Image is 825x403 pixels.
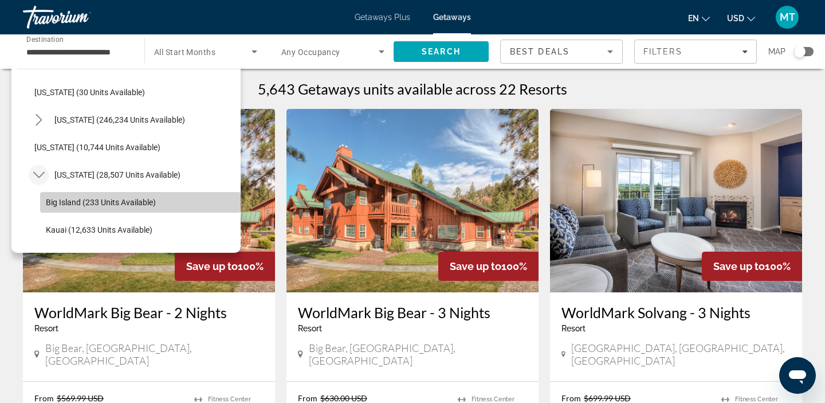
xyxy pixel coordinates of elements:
[34,143,160,152] span: [US_STATE] (10,744 units available)
[320,393,367,403] span: $630.00 USD
[355,13,410,22] a: Getaways Plus
[298,393,317,403] span: From
[768,44,785,60] span: Map
[258,80,567,97] h1: 5,643 Getaways units available across 22 Resorts
[46,225,152,234] span: Kauai (12,633 units available)
[29,54,241,75] button: Select destination: Connecticut (36 units available)
[49,165,241,185] button: Select destination: Hawaii (28,507 units available)
[29,137,241,158] button: Select destination: Georgia (10,744 units available)
[29,165,49,185] button: Toggle Hawaii (28,507 units available) submenu
[298,304,527,321] a: WorldMark Big Bear - 3 Nights
[281,48,340,57] span: Any Occupancy
[54,170,180,179] span: [US_STATE] (28,507 units available)
[688,14,699,23] span: en
[450,260,501,272] span: Save up to
[57,393,104,403] span: $569.99 USD
[29,110,49,130] button: Toggle Florida (246,234 units available) submenu
[780,11,795,23] span: MT
[34,324,58,333] span: Resort
[34,393,54,403] span: From
[186,260,238,272] span: Save up to
[510,45,613,58] mat-select: Sort by
[433,13,471,22] a: Getaways
[727,14,744,23] span: USD
[779,357,816,394] iframe: Button to launch messaging window
[26,35,64,43] span: Destination
[735,396,778,403] span: Fitness Center
[561,393,581,403] span: From
[11,63,241,253] div: Destination options
[713,260,765,272] span: Save up to
[438,252,539,281] div: 100%
[34,304,264,321] a: WorldMark Big Bear - 2 Nights
[298,324,322,333] span: Resort
[54,115,185,124] span: [US_STATE] (246,234 units available)
[550,109,802,292] img: WorldMark Solvang - 3 Nights
[40,220,241,240] button: Select destination: Kauai (12,633 units available)
[571,342,791,367] span: [GEOGRAPHIC_DATA], [GEOGRAPHIC_DATA], [GEOGRAPHIC_DATA]
[510,47,569,56] span: Best Deals
[643,47,682,56] span: Filters
[26,45,129,59] input: Select destination
[49,109,241,130] button: Select destination: Florida (246,234 units available)
[34,88,145,97] span: [US_STATE] (30 units available)
[422,47,461,56] span: Search
[394,41,489,62] button: Search
[23,2,137,32] a: Travorium
[772,5,802,29] button: User Menu
[309,342,527,367] span: Big Bear, [GEOGRAPHIC_DATA], [GEOGRAPHIC_DATA]
[208,396,251,403] span: Fitness Center
[688,10,710,26] button: Change language
[175,252,275,281] div: 100%
[46,198,156,207] span: Big Island (233 units available)
[40,192,241,213] button: Select destination: Big Island (233 units available)
[584,393,631,403] span: $699.99 USD
[561,304,791,321] a: WorldMark Solvang - 3 Nights
[727,10,755,26] button: Change currency
[472,396,514,403] span: Fitness Center
[29,82,241,103] button: Select destination: Delaware (30 units available)
[286,109,539,292] img: WorldMark Big Bear - 3 Nights
[154,48,215,57] span: All Start Months
[561,324,586,333] span: Resort
[45,342,264,367] span: Big Bear, [GEOGRAPHIC_DATA], [GEOGRAPHIC_DATA]
[702,252,802,281] div: 100%
[634,40,757,64] button: Filters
